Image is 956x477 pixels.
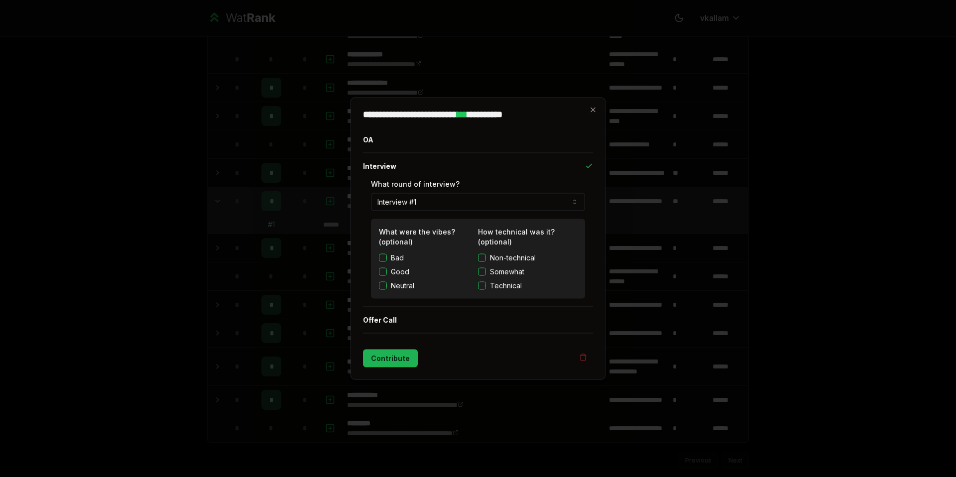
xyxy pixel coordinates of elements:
label: How technical was it? (optional) [478,228,555,246]
button: OA [363,127,593,153]
button: Non-technical [478,254,486,262]
button: Somewhat [478,268,486,276]
label: What were the vibes? (optional) [379,228,455,246]
span: Somewhat [490,267,524,277]
label: What round of interview? [371,180,460,188]
div: Interview [363,179,593,307]
button: Interview [363,153,593,179]
label: Neutral [391,281,414,291]
label: Bad [391,253,404,263]
span: Technical [490,281,522,291]
button: Offer Call [363,307,593,333]
label: Good [391,267,409,277]
button: Contribute [363,350,418,367]
button: Technical [478,282,486,290]
span: Non-technical [490,253,536,263]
